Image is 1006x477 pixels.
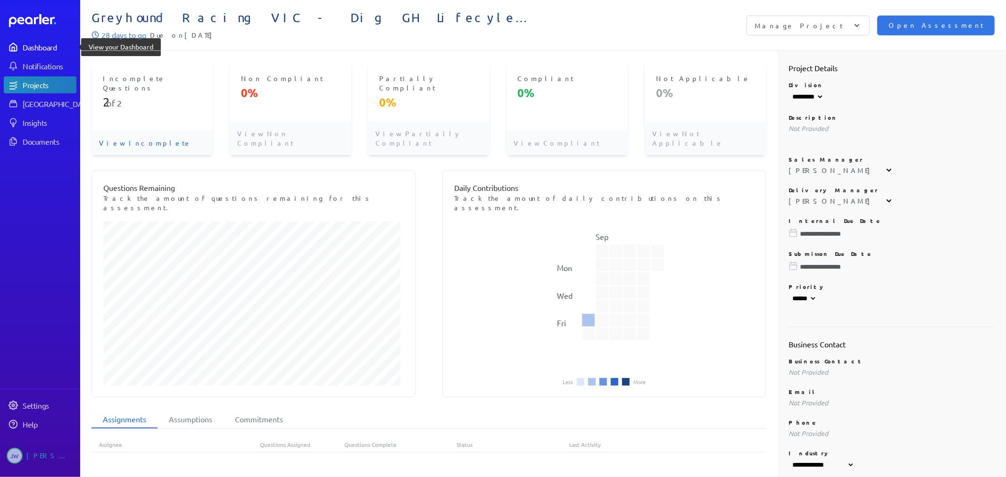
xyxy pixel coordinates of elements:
p: 0% [379,95,478,110]
p: Daily Contributions [454,182,755,193]
p: Incomplete Questions [103,74,201,92]
div: Notifications [23,61,75,71]
div: Insights [23,118,75,127]
li: More [633,379,646,385]
a: [GEOGRAPHIC_DATA] [4,95,76,112]
a: Documents [4,133,76,150]
p: Track the amount of daily contributions on this assessment. [454,193,755,212]
p: View Incomplete [91,131,213,155]
p: View Not Applicable [645,121,766,155]
div: Questions Assigned [260,441,345,448]
div: [PERSON_NAME] [789,165,875,175]
h2: Business Contact [789,338,995,350]
p: Track the amount of questions remaining for this assessment. [103,193,404,212]
p: View Non Compliant [230,121,351,155]
p: Submisson Due Date [789,250,995,257]
input: Please choose a due date [789,262,995,271]
p: Questions Remaining [103,182,404,193]
a: Dashboard [4,39,76,56]
p: Phone [789,419,995,426]
p: Sales Manager [789,156,995,163]
p: View Partially Compliant [368,121,489,155]
p: Manage Project [755,21,843,30]
div: Projects [23,80,75,90]
div: Documents [23,137,75,146]
li: Less [563,379,573,385]
span: Not Provided [789,429,828,437]
p: Priority [789,283,995,290]
p: Not Applicable [656,74,755,83]
p: Compliant [518,74,616,83]
text: Wed [557,291,573,300]
p: 28 days to go [101,29,146,41]
p: Partially Compliant [379,74,478,92]
div: [PERSON_NAME] [789,196,875,206]
button: Open Assessment [877,16,995,35]
div: Last Activity [569,441,738,448]
span: Open Assessment [889,20,983,31]
span: Not Provided [789,398,828,407]
p: Division [789,81,995,89]
a: Notifications [4,58,76,74]
div: Dashboard [23,42,75,52]
a: JW[PERSON_NAME] [4,444,76,468]
span: Greyhound Racing VIC - Dig GH Lifecyle Tracking [91,10,543,25]
p: 0% [518,85,616,100]
div: Help [23,419,75,429]
span: 2 [103,95,107,109]
h2: Project Details [789,62,995,74]
input: Please choose a due date [789,229,995,238]
a: Dashboard [9,14,76,27]
p: View Compliant [507,131,628,155]
p: Industry [789,449,995,457]
li: Commitments [224,411,294,428]
a: Settings [4,397,76,414]
text: Sep [596,232,609,241]
div: Assignee [91,441,260,448]
span: 2 [117,98,122,108]
div: Questions Complete [344,441,457,448]
a: Insights [4,114,76,131]
a: Help [4,416,76,433]
text: Mon [557,263,572,272]
div: [GEOGRAPHIC_DATA] [23,99,93,108]
p: Delivery Manager [789,186,995,194]
p: Description [789,114,995,121]
a: Projects [4,76,76,93]
span: Not Provided [789,368,828,376]
span: Jeremy Williams [7,448,23,464]
text: Fri [557,319,566,328]
p: 0% [241,85,340,100]
p: Business Contact [789,357,995,365]
span: Due on [DATE] [150,29,217,41]
p: 0% [656,85,755,100]
li: Assignments [91,411,158,428]
p: Non Compliant [241,74,340,83]
p: of [103,95,201,110]
div: Status [457,441,569,448]
li: Assumptions [158,411,224,428]
span: Not Provided [789,124,828,132]
p: Email [789,388,995,395]
div: Settings [23,401,75,410]
div: [PERSON_NAME] [26,448,74,464]
p: Internal Due Date [789,217,995,224]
